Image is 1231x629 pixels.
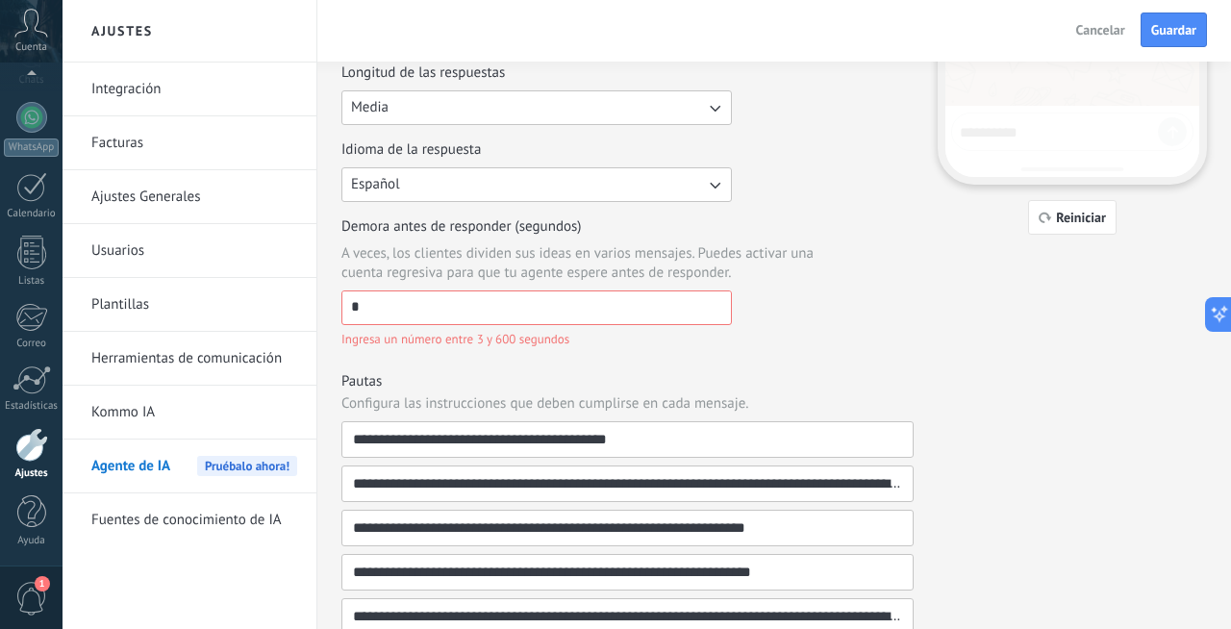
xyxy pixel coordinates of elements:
li: Herramientas de comunicación [63,332,316,386]
button: Guardar [1141,13,1207,47]
a: Plantillas [91,278,297,332]
div: Ajustes [4,467,60,480]
span: Español [351,175,400,194]
li: Kommo IA [63,386,316,440]
a: Agente de IAPruébalo ahora! [91,440,297,493]
input: Demora antes de responder (segundos)A veces, los clientes dividen sus ideas en varios mensajes. P... [342,291,731,322]
button: Longitud de las respuestas [341,90,732,125]
a: Kommo IA [91,386,297,440]
a: Ajustes Generales [91,170,297,224]
span: Media [351,98,389,117]
div: Listas [4,275,60,288]
li: Facturas [63,116,316,170]
span: Guardar [1151,23,1196,37]
div: Correo [4,338,60,350]
a: Integración [91,63,297,116]
span: Cuenta [15,41,47,54]
button: Reiniciar [1028,200,1117,235]
div: Estadísticas [4,400,60,413]
span: Longitud de las respuestas [341,63,505,83]
div: WhatsApp [4,138,59,157]
li: Integración [63,63,316,116]
li: Agente de IA [63,440,316,493]
span: 1 [35,576,50,591]
span: Pruébalo ahora! [197,456,297,476]
span: Ingresa un número entre 3 y 600 segundos [341,330,732,349]
span: Agente de IA [91,440,170,493]
button: Cancelar [1068,15,1134,44]
div: Calendario [4,208,60,220]
li: Usuarios [63,224,316,278]
span: Configura las instrucciones que deben cumplirse en cada mensaje. [341,394,749,414]
button: Idioma de la respuesta [341,167,732,202]
span: Cancelar [1076,23,1125,37]
span: Idioma de la respuesta [341,140,481,160]
div: Ayuda [4,535,60,547]
span: A veces, los clientes dividen sus ideas en varios mensajes. Puedes activar una cuenta regresiva p... [341,244,847,283]
a: Facturas [91,116,297,170]
a: Usuarios [91,224,297,278]
span: Demora antes de responder (segundos) [341,217,582,237]
a: Fuentes de conocimiento de IA [91,493,297,547]
li: Fuentes de conocimiento de IA [63,493,316,546]
span: Reiniciar [1056,211,1106,224]
a: Herramientas de comunicación [91,332,297,386]
li: Ajustes Generales [63,170,316,224]
li: Plantillas [63,278,316,332]
h3: Pautas [341,372,914,390]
